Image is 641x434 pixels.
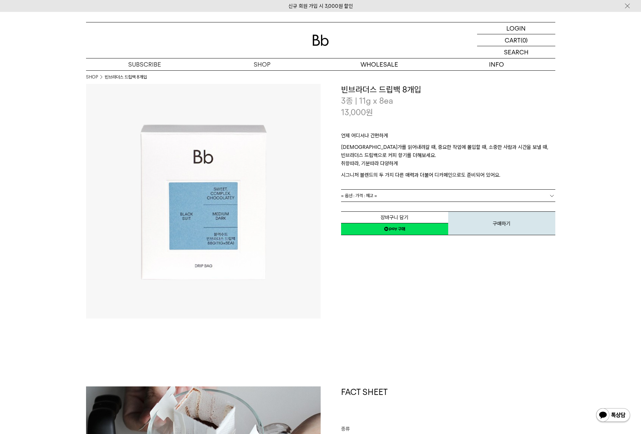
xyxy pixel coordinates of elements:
[477,22,555,34] a: LOGIN
[313,35,329,46] img: 로고
[86,58,203,70] a: SUBSCRIBE
[595,407,631,424] img: 카카오톡 채널 1:1 채팅 버튼
[366,107,373,117] span: 원
[105,74,147,81] li: 빈브라더스 드립백 8개입
[341,426,350,432] span: 종류
[477,34,555,46] a: CART (0)
[341,223,448,235] a: 새창
[321,58,438,70] p: WHOLESALE
[341,171,555,179] p: 시그니처 블렌드의 두 가지 다른 매력과 더불어 디카페인으로도 준비되어 있어요.
[341,386,555,425] h1: FACT SHEET
[341,95,555,107] p: 3종 | 11g x 8ea
[203,58,321,70] a: SHOP
[86,84,321,318] img: 빈브라더스 드립백 8개입
[341,143,555,159] p: [DEMOGRAPHIC_DATA]가를 읽어내려갈 때, 중요한 작업에 몰입할 때, 소중한 사람과 시간을 보낼 때, 빈브라더스 드립백으로 커피 향기를 더해보세요.
[341,159,555,171] p: 취향따라, 기분따라 다양하게
[86,74,98,81] a: SHOP
[341,132,555,143] p: 언제 어디서나 간편하게
[506,22,526,34] p: LOGIN
[448,211,555,235] button: 구매하기
[341,211,448,223] button: 장바구니 담기
[438,58,555,70] p: INFO
[504,46,528,58] p: SEARCH
[341,84,555,96] h3: 빈브라더스 드립백 8개입
[521,34,528,46] p: (0)
[505,34,521,46] p: CART
[341,107,373,118] p: 13,000
[288,3,353,9] a: 신규 회원 가입 시 3,000원 할인
[341,190,377,202] span: = 옵션 : 가격 : 재고 =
